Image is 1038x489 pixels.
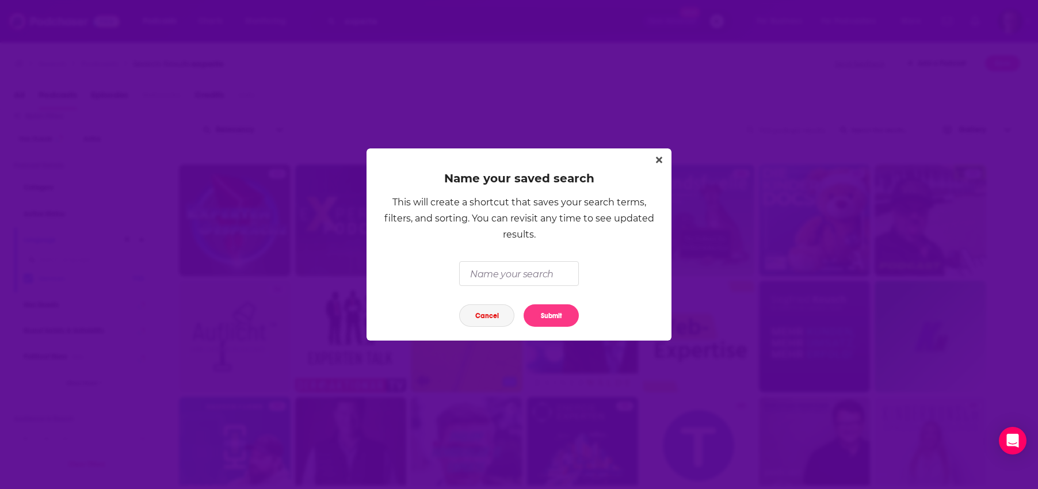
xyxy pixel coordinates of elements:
h2: Name your saved search [444,171,594,185]
button: Submit [524,304,579,327]
button: Cancel [459,304,514,327]
button: Close [651,153,667,167]
div: This will create a shortcut that saves your search terms, filters, and sorting. You can revisit a... [380,194,658,243]
div: Open Intercom Messenger [999,427,1026,454]
input: Name your search [459,261,578,286]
